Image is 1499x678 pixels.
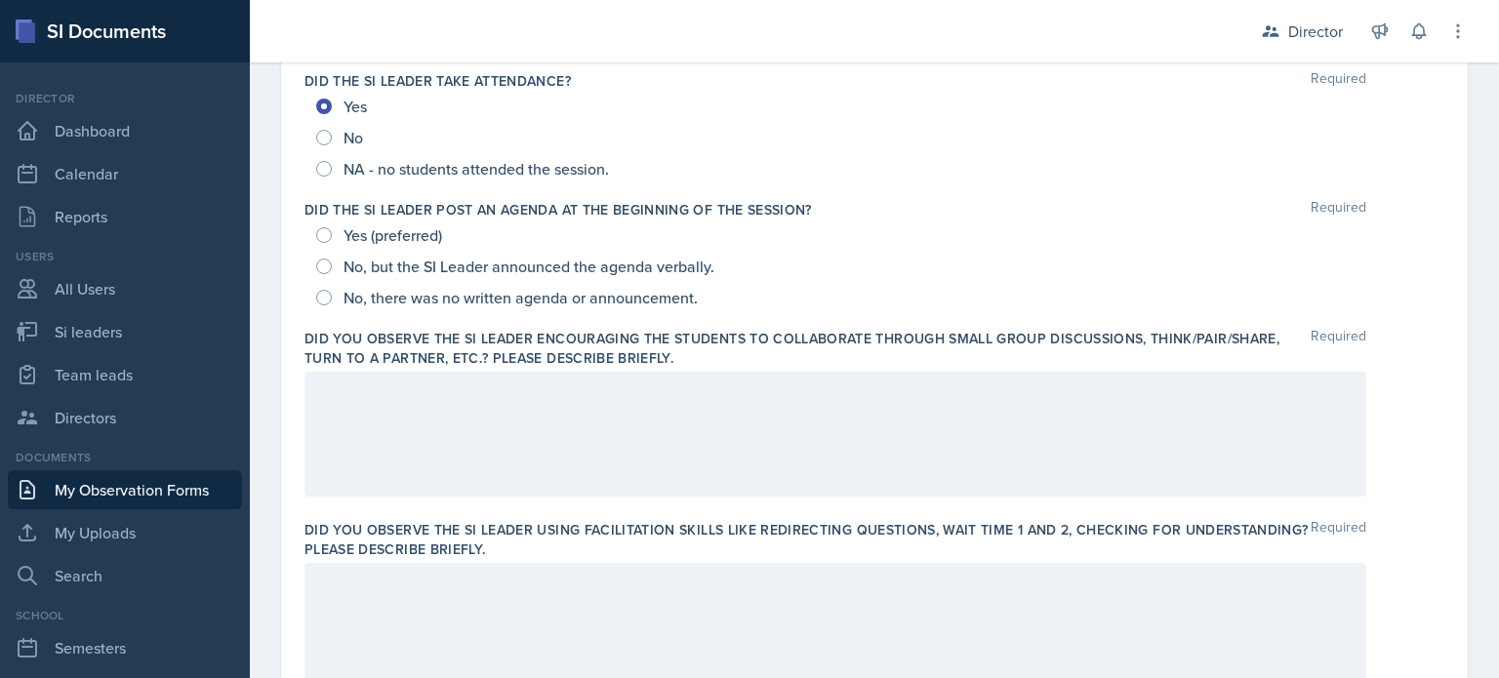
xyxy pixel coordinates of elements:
[1311,329,1366,368] span: Required
[304,329,1311,368] label: Did you observe the SI Leader encouraging the students to collaborate through small group discuss...
[304,200,812,219] label: Did the SI Leader post an agenda at the beginning of the session?
[344,97,367,116] span: Yes
[304,71,571,91] label: Did the SI Leader take attendance?
[8,269,242,308] a: All Users
[8,449,242,466] div: Documents
[8,398,242,437] a: Directors
[1311,71,1366,91] span: Required
[8,513,242,552] a: My Uploads
[8,248,242,265] div: Users
[1288,20,1343,43] div: Director
[1311,520,1366,559] span: Required
[8,90,242,107] div: Director
[8,470,242,509] a: My Observation Forms
[8,197,242,236] a: Reports
[344,257,714,276] span: No, but the SI Leader announced the agenda verbally.
[304,520,1311,559] label: Did you observe the SI Leader using facilitation skills like redirecting questions, wait time 1 a...
[344,225,442,245] span: Yes (preferred)
[1311,200,1366,219] span: Required
[344,128,363,147] span: No
[8,111,242,150] a: Dashboard
[8,607,242,624] div: School
[8,154,242,193] a: Calendar
[8,628,242,667] a: Semesters
[8,312,242,351] a: Si leaders
[344,159,609,179] span: NA - no students attended the session.
[8,355,242,394] a: Team leads
[344,288,698,307] span: No, there was no written agenda or announcement.
[8,556,242,595] a: Search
